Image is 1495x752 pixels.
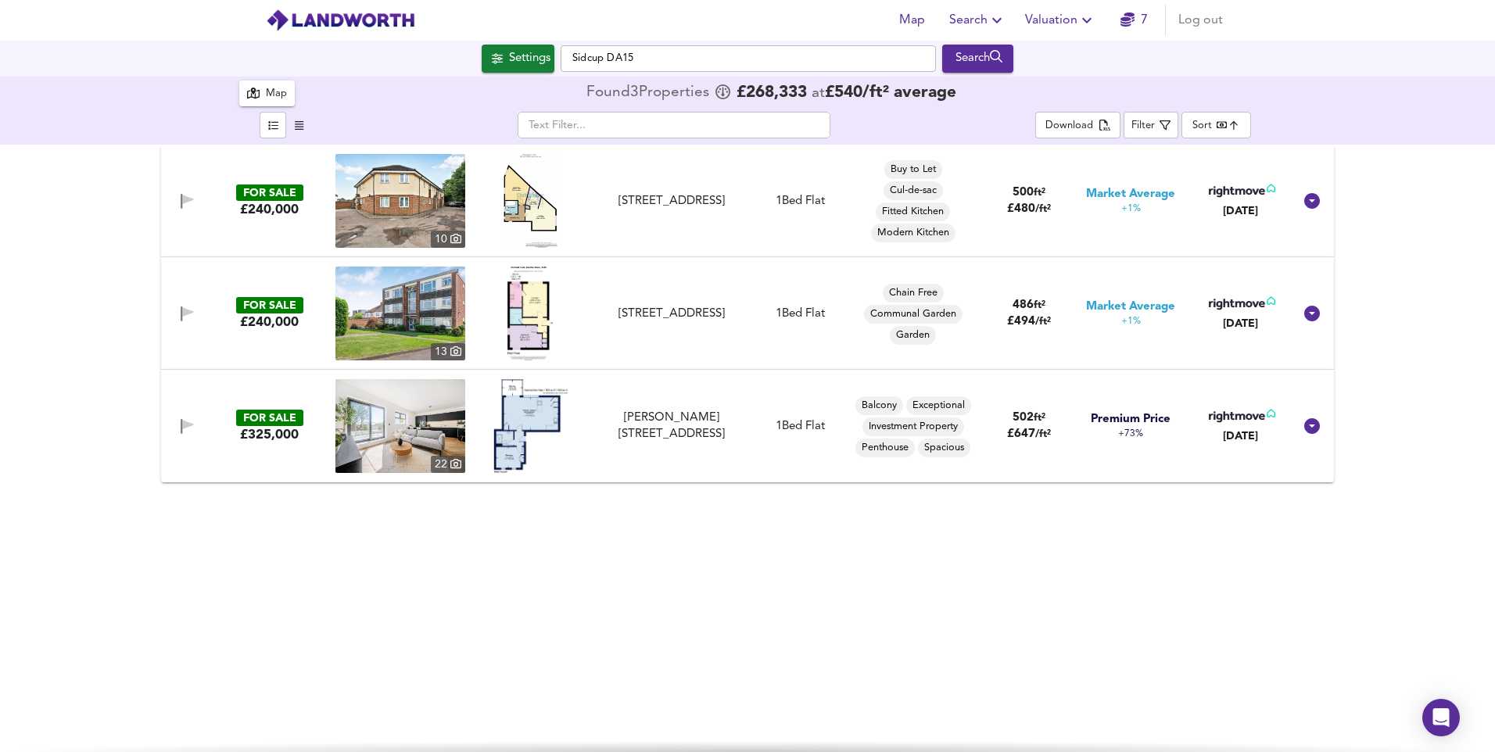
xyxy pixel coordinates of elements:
div: Exceptional [906,396,971,415]
div: 1 Bed Flat [776,306,825,322]
span: Search [949,9,1006,31]
div: FOR SALE [236,410,303,426]
span: Valuation [1025,9,1096,31]
div: FOR SALE£240,000 property thumbnail 13 Floorplan[STREET_ADDRESS]1Bed FlatChain FreeCommunal Garde... [161,257,1334,370]
span: £ 268,333 [737,85,807,101]
div: Spacious [918,439,970,457]
span: ft² [1034,188,1045,198]
span: 486 [1013,299,1034,311]
span: +73% [1118,428,1143,441]
span: Map [893,9,930,31]
span: +1% [1121,202,1141,216]
div: Investment Property [862,417,964,436]
div: [DATE] [1206,316,1275,331]
span: at [812,86,825,101]
img: Floorplan [507,267,553,360]
span: ft² [1034,413,1045,423]
span: Market Average [1086,186,1175,202]
div: 1 Bed Flat [776,193,825,209]
span: £ 647 [1007,428,1051,440]
img: logo [266,9,415,32]
div: Click to configure Search Settings [482,45,554,73]
button: 7 [1109,5,1159,36]
div: Penthouse [855,439,915,457]
div: Garden [890,326,936,345]
div: £325,000 [240,426,299,443]
span: ft² [1034,300,1045,310]
div: FOR SALE [236,184,303,201]
button: Log out [1172,5,1229,36]
div: Settings [509,48,550,69]
div: Search [946,48,1009,69]
div: Chain Free [883,284,944,303]
button: Map [239,81,295,106]
span: Market Average [1086,299,1175,315]
div: Communal Garden [864,305,963,324]
div: FOR SALE£240,000 property thumbnail 10 Floorplan[STREET_ADDRESS]1Bed FlatBuy to LetCul-de-sacFitt... [161,145,1334,257]
span: Chain Free [883,286,944,300]
span: Buy to Let [884,163,942,177]
span: Balcony [855,399,903,413]
div: Sort [1192,118,1212,133]
div: Martel Court, Blackfen Road, Sidcup [595,410,747,443]
button: Filter [1124,112,1178,138]
svg: Show Details [1303,192,1321,210]
span: / ft² [1035,317,1051,327]
svg: Show Details [1303,417,1321,435]
span: / ft² [1035,204,1051,214]
div: [DATE] [1206,203,1275,219]
span: Premium Price [1091,411,1171,428]
span: Cul-de-sac [884,184,943,198]
div: 130 Blackfen Road, Sidcup [595,306,747,322]
img: property thumbnail [335,154,465,248]
a: property thumbnail 13 [335,267,465,360]
button: Search [942,45,1013,73]
div: FOR SALE [236,297,303,313]
span: Communal Garden [864,307,963,321]
div: Download [1045,117,1093,135]
button: Valuation [1019,5,1102,36]
div: 13 [431,343,465,360]
div: [DATE] [1206,428,1275,444]
button: Settings [482,45,554,73]
div: split button [1035,112,1120,138]
div: [PERSON_NAME][STREET_ADDRESS] [601,410,741,443]
div: [STREET_ADDRESS] [601,193,741,209]
span: Penthouse [855,441,915,455]
span: Investment Property [862,420,964,434]
input: Text Filter... [518,112,830,138]
div: Map [266,85,287,103]
div: Balcony [855,396,903,415]
span: Spacious [918,441,970,455]
a: 7 [1120,9,1148,31]
img: property thumbnail [335,379,465,473]
div: Sort [1181,112,1251,138]
img: Floorplan [493,379,568,473]
div: 10 [431,231,465,248]
div: Filter [1131,117,1155,135]
div: 1 Bed Flat [776,418,825,435]
div: Modern Kitchen [871,224,955,242]
div: 22 [431,456,465,473]
span: Fitted Kitchen [876,205,950,219]
svg: Show Details [1303,304,1321,323]
img: property thumbnail [335,267,465,360]
div: FOR SALE£325,000 property thumbnail 22 Floorplan[PERSON_NAME][STREET_ADDRESS]1Bed FlatBalconyExce... [161,370,1334,482]
div: £240,000 [240,313,299,331]
span: +1% [1121,315,1141,328]
span: £ 480 [1007,203,1051,215]
span: 500 [1013,187,1034,199]
span: Modern Kitchen [871,226,955,240]
div: Found 3 Propert ies [586,85,713,101]
span: 502 [1013,412,1034,424]
a: property thumbnail 10 [335,154,465,248]
div: [STREET_ADDRESS] [601,306,741,322]
div: Run Your Search [942,45,1013,73]
span: £ 540 / ft² average [825,84,956,101]
div: Fitted Kitchen [876,202,950,221]
span: / ft² [1035,429,1051,439]
button: Download [1035,112,1120,138]
div: Buy to Let [884,160,942,179]
div: Cul-de-sac [884,181,943,200]
img: Floorplan [504,154,557,248]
